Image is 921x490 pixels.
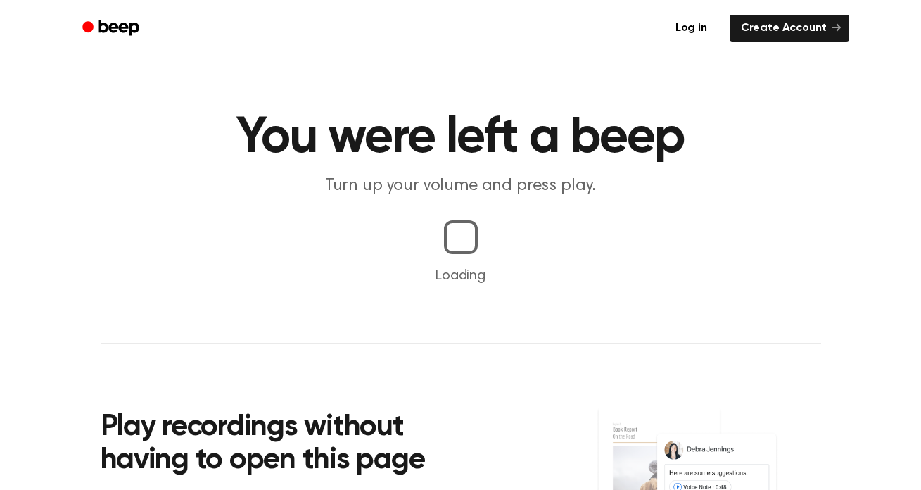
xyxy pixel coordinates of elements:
[101,113,821,163] h1: You were left a beep
[191,175,731,198] p: Turn up your volume and press play.
[661,12,721,44] a: Log in
[101,411,480,478] h2: Play recordings without having to open this page
[72,15,152,42] a: Beep
[17,265,904,287] p: Loading
[730,15,849,42] a: Create Account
